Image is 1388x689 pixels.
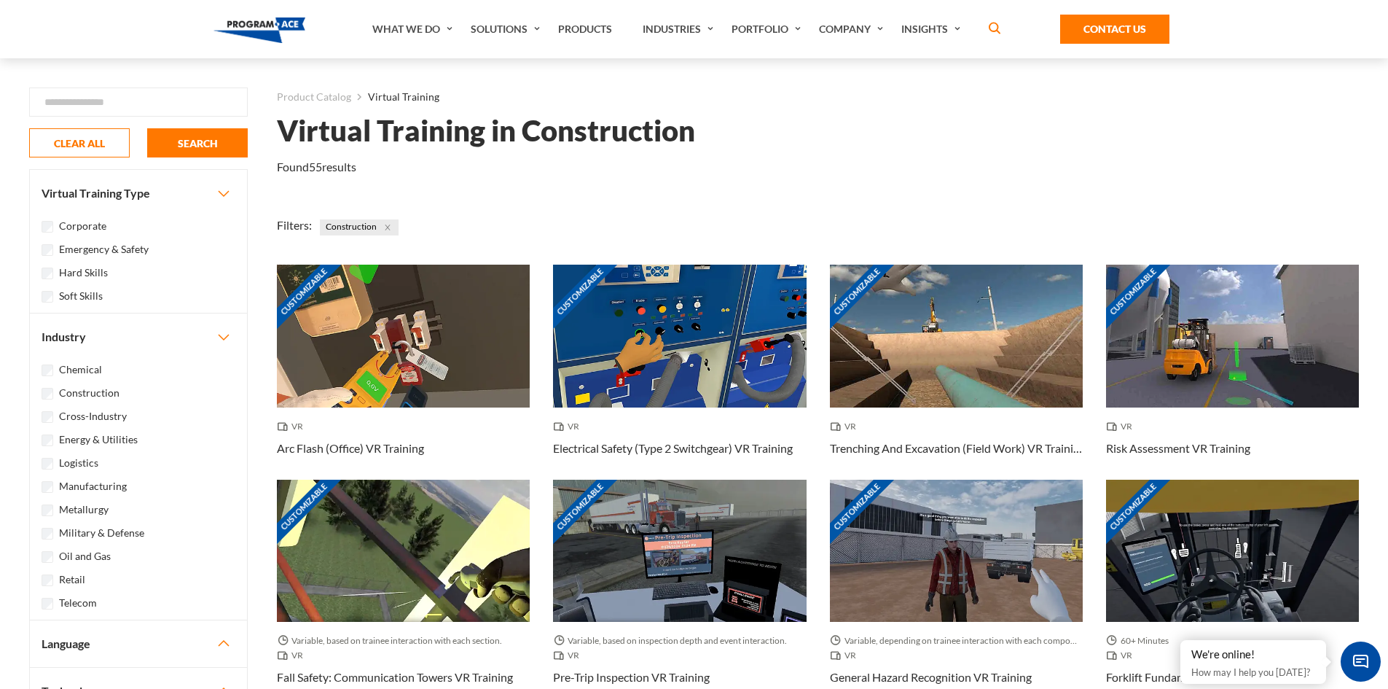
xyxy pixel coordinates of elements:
[277,669,513,686] h3: Fall Safety: Communication Towers VR Training
[277,118,695,144] h1: Virtual Training in Construction
[42,388,53,400] input: Construction
[30,314,247,360] button: Industry
[30,170,247,217] button: Virtual Training Type
[42,505,53,516] input: Metallurgy
[42,268,53,279] input: Hard Skills
[1060,15,1169,44] a: Contact Us
[59,455,98,471] label: Logistics
[59,572,85,588] label: Retail
[1106,440,1250,457] h3: Risk Assessment VR Training
[42,458,53,470] input: Logistics
[59,525,144,541] label: Military & Defense
[830,669,1032,686] h3: General Hazard Recognition VR Training
[42,411,53,423] input: Cross-Industry
[1191,663,1315,681] p: How may I help you [DATE]?
[553,669,710,686] h3: Pre-Trip Inspection VR Training
[42,598,53,610] input: Telecom
[553,265,806,479] a: Customizable Thumbnail - Electrical Safety (Type 2 Switchgear) VR Training VR Electrical Safety (...
[277,218,312,232] span: Filters:
[59,241,149,257] label: Emergency & Safety
[59,502,109,518] label: Metallurgy
[42,291,53,303] input: Soft Skills
[42,244,53,256] input: Emergency & Safety
[42,221,53,233] input: Corporate
[42,575,53,586] input: Retail
[553,419,585,434] span: VR
[42,551,53,563] input: Oil and Gas
[277,419,309,434] span: VR
[277,634,508,648] span: Variable, based on trainee interaction with each section.
[1341,642,1381,682] span: Chat Widget
[553,634,793,648] span: Variable, based on inspection depth and event interaction.
[1106,669,1277,686] h3: Forklift Fundamentals VR Training
[59,478,127,494] label: Manufacturing
[1106,634,1175,648] span: 60+ Minutes
[213,17,306,43] img: Program-Ace
[553,648,585,663] span: VR
[1106,419,1138,434] span: VR
[59,548,111,564] label: Oil and Gas
[42,365,53,376] input: Chemical
[830,265,1083,479] a: Customizable Thumbnail - Trenching And Excavation (Field Work) VR Training VR Trenching And Excav...
[59,288,103,304] label: Soft Skills
[59,595,97,611] label: Telecom
[830,634,1083,648] span: Variable, depending on trainee interaction with each component.
[59,408,127,424] label: Cross-Industry
[30,620,247,667] button: Language
[42,528,53,540] input: Military & Defense
[1106,648,1138,663] span: VR
[59,432,138,448] label: Energy & Utilities
[830,419,862,434] span: VR
[277,87,351,106] a: Product Catalog
[59,218,106,234] label: Corporate
[830,440,1083,457] h3: Trenching And Excavation (Field Work) VR Training
[351,87,439,106] li: Virtual Training
[42,481,53,493] input: Manufacturing
[320,219,399,235] span: Construction
[277,87,1359,106] nav: breadcrumb
[380,219,396,235] button: Close
[1191,647,1315,662] div: We're online!
[59,265,108,281] label: Hard Skills
[1106,265,1359,479] a: Customizable Thumbnail - Risk Assessment VR Training VR Risk Assessment VR Training
[59,362,102,378] label: Chemical
[29,128,130,157] button: CLEAR ALL
[830,648,862,663] span: VR
[553,440,793,457] h3: Electrical Safety (Type 2 Switchgear) VR Training
[277,158,356,176] p: Found results
[277,648,309,663] span: VR
[42,435,53,446] input: Energy & Utilities
[59,385,119,401] label: Construction
[277,265,530,479] a: Customizable Thumbnail - Arc Flash (Office) VR Training VR Arc Flash (Office) VR Training
[277,440,424,457] h3: Arc Flash (Office) VR Training
[309,160,322,174] em: 55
